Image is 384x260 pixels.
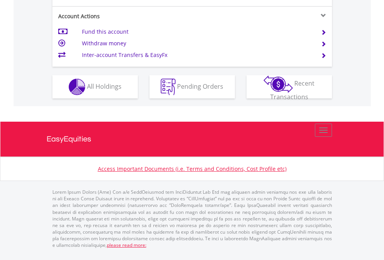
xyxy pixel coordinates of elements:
[107,242,146,248] a: please read more:
[52,12,192,20] div: Account Actions
[82,26,311,38] td: Fund this account
[247,75,332,98] button: Recent Transactions
[52,75,138,98] button: All Holdings
[82,38,311,49] td: Withdraw money
[161,79,175,95] img: pending_instructions-wht.png
[98,165,287,172] a: Access Important Documents (i.e. Terms and Conditions, Cost Profile etc)
[52,189,332,248] p: Lorem Ipsum Dolors (Ame) Con a/e SeddOeiusmod tem InciDiduntut Lab Etd mag aliquaen admin veniamq...
[264,76,293,93] img: transactions-zar-wht.png
[82,49,311,61] td: Inter-account Transfers & EasyFx
[47,122,338,157] a: EasyEquities
[69,79,85,95] img: holdings-wht.png
[149,75,235,98] button: Pending Orders
[177,82,223,90] span: Pending Orders
[87,82,122,90] span: All Holdings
